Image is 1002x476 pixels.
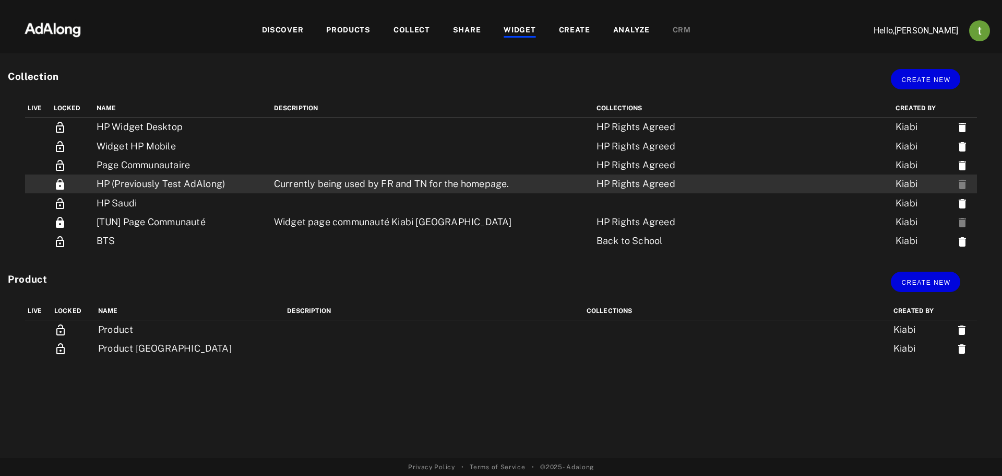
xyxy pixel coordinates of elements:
[532,462,534,472] span: •
[326,25,371,37] div: PRODUCTS
[967,18,993,44] button: Account settings
[94,136,271,155] td: Widget HP Mobile
[271,175,594,193] td: Currently being used by FR and TN for the homepage.
[94,99,271,118] th: name
[891,69,960,89] button: Create new
[94,175,271,193] td: HP (Previously Test AdAlong)
[891,339,953,358] td: Kiabi
[52,302,96,320] th: Locked
[891,302,953,320] th: Created by
[96,320,284,339] td: Product
[597,120,817,134] div: HP Rights Agreed
[94,156,271,175] td: Page Communautaire
[597,177,817,191] div: HP Rights Agreed
[969,20,990,41] img: ACg8ocJj1Mp6hOb8A41jL1uwSMxz7God0ICt0FEFk954meAQ=s96-c
[504,25,535,37] div: WIDGET
[271,99,594,118] th: Description
[893,156,953,175] td: Kiabi
[262,25,304,37] div: DISCOVER
[94,231,271,250] td: BTS
[597,215,817,229] div: HP Rights Agreed
[893,231,953,250] td: Kiabi
[271,213,594,231] td: Widget page communauté Kiabi [GEOGRAPHIC_DATA]
[956,216,969,227] span: The widget must be unlocked in order to be deleted
[51,99,94,118] th: Locked
[597,158,817,172] div: HP Rights Agreed
[956,178,969,189] span: The widget must be unlocked in order to be deleted
[96,302,284,320] th: name
[540,462,594,472] span: © 2025 - Adalong
[854,25,958,37] p: Hello, [PERSON_NAME]
[893,136,953,155] td: Kiabi
[597,234,817,248] div: Back to School
[7,13,99,44] img: 63233d7d88ed69de3c212112c67096b6.png
[950,426,1002,476] iframe: Chat Widget
[408,462,455,472] a: Privacy Policy
[893,118,953,137] td: Kiabi
[470,462,525,472] a: Terms of Service
[94,213,271,231] td: [TUN] Page Communauté
[893,175,953,193] td: Kiabi
[284,302,584,320] th: Description
[673,25,691,37] div: CRM
[891,272,960,292] button: Create new
[25,302,52,320] th: Live
[461,462,464,472] span: •
[96,339,284,358] td: Product [GEOGRAPHIC_DATA]
[901,279,950,286] span: Create new
[893,193,953,212] td: Kiabi
[559,25,590,37] div: CREATE
[901,76,950,84] span: Create new
[594,99,893,118] th: Collections
[891,320,953,339] td: Kiabi
[584,302,891,320] th: Collections
[94,193,271,212] td: HP Saudi
[893,99,953,118] th: Created by
[893,213,953,231] td: Kiabi
[393,25,430,37] div: COLLECT
[453,25,481,37] div: SHARE
[94,118,271,137] td: HP Widget Desktop
[613,25,650,37] div: ANALYZE
[25,99,51,118] th: Live
[597,140,817,153] div: HP Rights Agreed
